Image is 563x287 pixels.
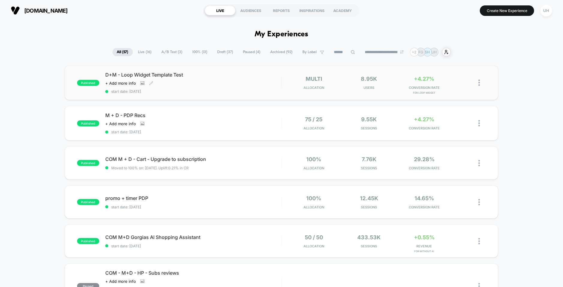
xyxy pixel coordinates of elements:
[77,238,99,244] span: published
[305,234,323,240] span: 50 / 50
[361,116,377,122] span: 9.55k
[213,48,238,56] span: Draft ( 37 )
[398,86,451,90] span: CONVERSION RATE
[414,116,435,122] span: +4.27%
[77,80,99,86] span: published
[105,112,281,118] span: M + D - PDP Recs
[480,5,534,16] button: Create New Experience
[343,126,395,130] span: Sessions
[343,244,395,248] span: Sessions
[398,166,451,170] span: CONVERSION RATE
[105,130,281,134] span: start date: [DATE]
[105,244,281,248] span: start date: [DATE]
[266,48,297,56] span: Archived ( 92 )
[105,121,136,126] span: + Add more info
[414,234,435,240] span: +0.55%
[134,48,156,56] span: Live ( 16 )
[255,30,308,39] h1: My Experiences
[431,50,437,54] p: UH
[105,205,281,209] span: start date: [DATE]
[398,250,451,253] span: for Without AI
[304,205,324,209] span: Allocation
[24,8,68,14] span: [DOMAIN_NAME]
[304,166,324,170] span: Allocation
[361,76,377,82] span: 8.95k
[306,195,321,201] span: 100%
[343,205,395,209] span: Sessions
[398,91,451,94] span: for loop widget
[77,199,99,205] span: published
[304,86,324,90] span: Allocation
[304,244,324,248] span: Allocation
[358,234,381,240] span: 433.53k
[111,166,189,170] span: Moved to 100% on: [DATE] . Uplift: 0.21% in CR
[415,195,434,201] span: 14.65%
[105,72,281,78] span: D+M - Loop Widget Template Test
[418,50,423,54] p: FG
[478,80,480,86] img: close
[112,48,133,56] span: All ( 57 )
[239,48,265,56] span: Paused ( 4 )
[398,244,451,248] span: REVENUE
[414,156,435,162] span: 29.28%
[105,156,281,162] span: COM M + D - Cart - Upgrade to subscription
[105,270,281,276] span: COM - M+D - HP - Subs reviews
[478,120,480,126] img: close
[105,81,136,86] span: + Add more info
[205,6,235,15] div: LIVE
[306,156,321,162] span: 100%
[188,48,212,56] span: 100% ( 13 )
[360,195,378,201] span: 12.45k
[105,195,281,201] span: promo + timer PDP
[327,6,358,15] div: ACADEMY
[478,199,480,205] img: close
[410,48,419,56] div: + 2
[539,5,554,17] button: UH
[343,166,395,170] span: Sessions
[398,205,451,209] span: CONVERSION RATE
[343,86,395,90] span: Users
[303,50,317,54] span: By Label
[305,116,322,122] span: 75 / 25
[266,6,297,15] div: REPORTS
[414,76,435,82] span: +4.27%
[541,5,552,17] div: UH
[157,48,187,56] span: A/B Test ( 3 )
[105,234,281,240] span: COM M+D Gorgias AI Shopping Assistant
[77,120,99,126] span: published
[77,160,99,166] span: published
[235,6,266,15] div: AUDIENCES
[297,6,327,15] div: INSPIRATIONS
[306,76,322,82] span: multi
[478,160,480,166] img: close
[105,279,136,284] span: + Add more info
[400,50,404,54] img: end
[11,6,20,15] img: Visually logo
[362,156,376,162] span: 7.76k
[398,126,451,130] span: CONVERSION RATE
[105,89,281,94] span: start date: [DATE]
[478,238,480,244] img: close
[9,6,70,15] button: [DOMAIN_NAME]
[425,50,430,54] p: SH
[304,126,324,130] span: Allocation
